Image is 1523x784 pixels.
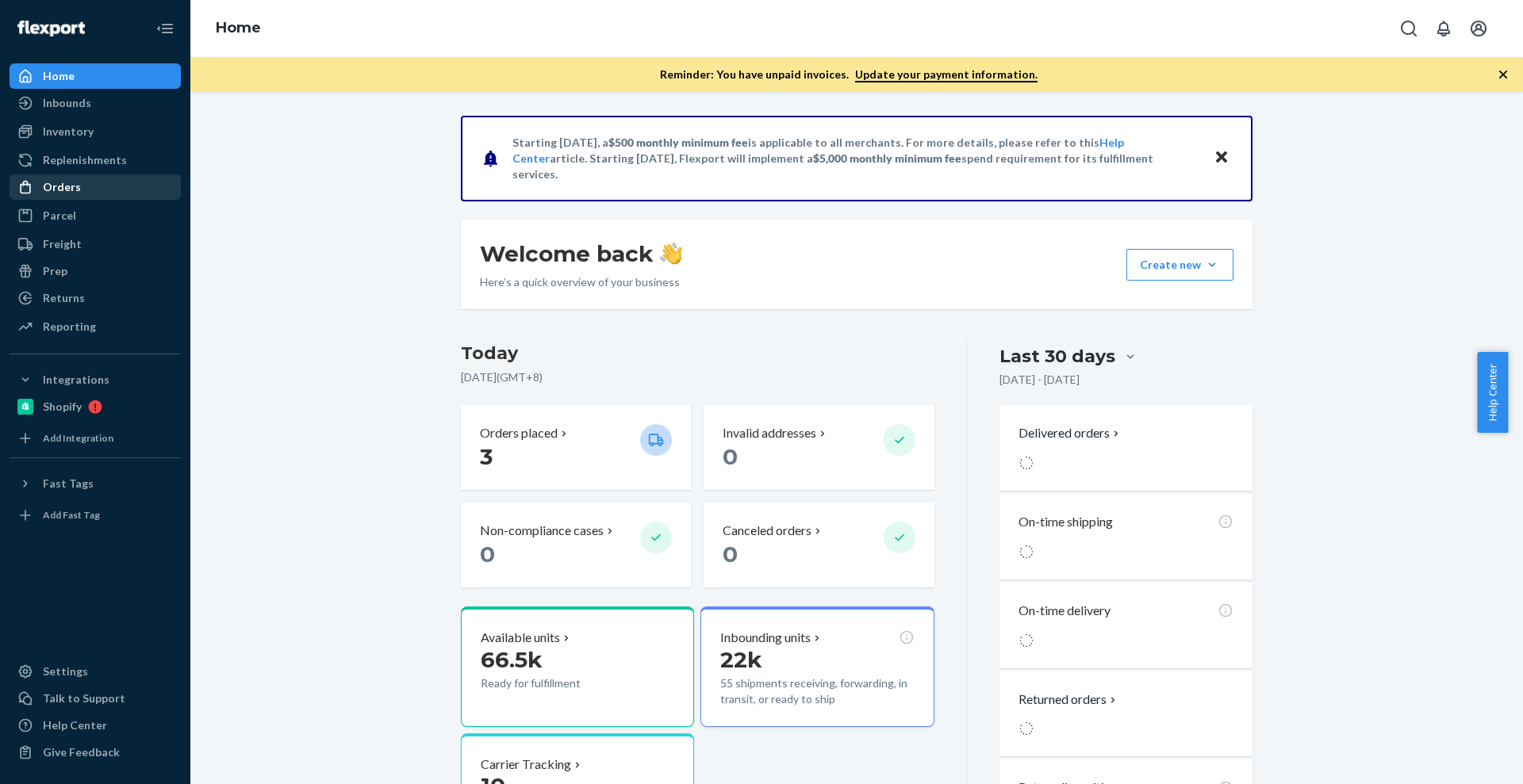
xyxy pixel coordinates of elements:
a: Home [216,19,261,36]
p: Non-compliance cases [480,522,604,540]
div: Freight [43,236,82,252]
span: $500 monthly minimum fee [608,136,748,149]
button: Open notifications [1428,13,1460,44]
div: Returns [43,290,85,306]
div: Add Integration [43,431,113,445]
div: Fast Tags [43,476,94,491]
p: Orders placed [480,424,558,442]
button: Available units66.5kReady for fulfillment [461,606,694,727]
a: Add Integration [10,426,181,451]
span: 66.5k [481,646,543,673]
button: Fast Tags [10,471,181,496]
span: 3 [480,443,493,470]
p: Carrier Tracking [481,755,571,774]
a: Freight [10,231,181,257]
button: Integrations [10,367,181,392]
button: Create new [1126,249,1233,281]
p: Invalid addresses [723,424,816,442]
p: Inbounding units [720,629,811,647]
div: Settings [43,664,88,679]
span: 0 [723,443,738,470]
span: $5,000 monthly minimum fee [813,151,961,165]
div: Replenishments [43,152,127,168]
a: Shopify [10,394,181,419]
div: Talk to Support [43,690,125,706]
button: Give Feedback [10,740,181,765]
a: Home [10,63,181,89]
div: Orders [43,179,81,195]
button: Returned orders [1019,690,1119,709]
img: hand-wave emoji [660,243,682,265]
p: On-time shipping [1019,513,1113,531]
button: Open Search Box [1393,13,1425,44]
button: Close [1211,147,1232,170]
div: Give Feedback [43,744,120,760]
button: Talk to Support [10,686,181,711]
a: Add Fast Tag [10,503,181,528]
div: Parcel [43,208,76,224]
button: Canceled orders 0 [704,503,934,587]
p: Starting [DATE], a is applicable to all merchants. For more details, please refer to this article... [512,135,1199,182]
div: Home [43,68,75,84]
div: Last 30 days [999,344,1115,369]
div: Prep [43,263,67,279]
div: Inventory [43,124,94,140]
button: Close Navigation [149,13,181,44]
h1: Welcome back [480,239,682,268]
div: Integrations [43,372,109,388]
ol: breadcrumbs [203,6,274,52]
a: Inbounds [10,90,181,116]
p: Reminder: You have unpaid invoices. [660,67,1038,82]
div: Inbounds [43,95,91,111]
a: Prep [10,258,181,284]
button: Orders placed 3 [461,405,691,490]
button: Open account menu [1463,13,1494,44]
p: On-time delivery [1019,602,1111,620]
a: Returns [10,285,181,311]
a: Update your payment information. [855,67,1038,82]
p: 55 shipments receiving, forwarding, in transit, or ready to ship [720,675,914,707]
div: Help Center [43,717,107,733]
span: 22k [720,646,762,673]
p: [DATE] ( GMT+8 ) [461,369,934,385]
button: Help Center [1477,352,1508,433]
p: [DATE] - [DATE] [999,372,1080,388]
a: Inventory [10,119,181,144]
span: 0 [723,541,738,568]
p: Ready for fulfillment [481,675,627,691]
a: Reporting [10,314,181,339]
button: Non-compliance cases 0 [461,503,691,587]
a: Parcel [10,203,181,228]
h3: Today [461,341,934,366]
span: Support [32,11,89,25]
p: Here’s a quick overview of your business [480,274,682,290]
button: Invalid addresses 0 [704,405,934,490]
a: Orders [10,174,181,200]
img: Flexport logo [17,21,85,36]
a: Replenishments [10,147,181,173]
a: Settings [10,659,181,684]
div: Add Fast Tag [43,508,100,522]
span: 0 [480,541,495,568]
div: Shopify [43,399,82,415]
button: Delivered orders [1019,424,1122,442]
p: Canceled orders [723,522,811,540]
div: Reporting [43,319,96,335]
a: Help Center [10,713,181,738]
button: Inbounding units22k55 shipments receiving, forwarding, in transit, or ready to ship [700,606,934,727]
p: Available units [481,629,560,647]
